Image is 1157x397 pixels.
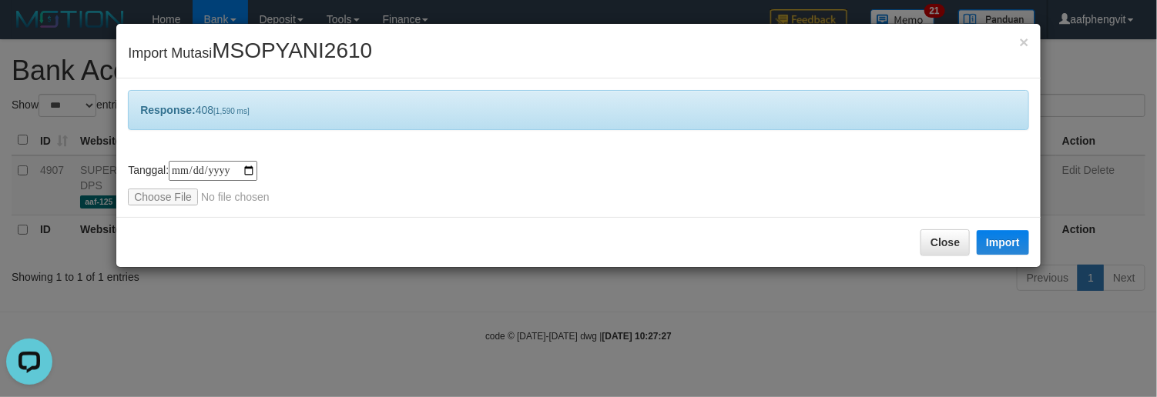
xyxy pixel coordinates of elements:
span: MSOPYANI2610 [212,38,372,62]
button: Close [921,229,970,255]
div: 408 [128,90,1029,130]
span: × [1020,33,1029,51]
button: Close [1020,34,1029,50]
button: Import [977,230,1029,255]
div: Tanggal: [128,161,1029,205]
span: [1,590 ms] [213,107,250,115]
span: Import Mutasi [128,45,372,61]
b: Response: [140,104,196,116]
button: Open LiveChat chat widget [6,6,52,52]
